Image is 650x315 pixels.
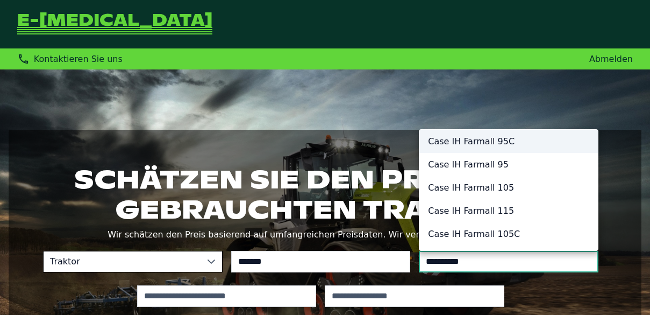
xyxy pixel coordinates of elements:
[419,153,598,176] li: Case IH Farmall 95
[419,222,598,246] li: Case IH Farmall 105C
[43,164,607,225] h1: Schätzen Sie den Preis Ihres gebrauchten Traktors
[419,130,598,153] li: Case IH Farmall 95C
[419,246,598,269] li: Case IH Farmall 115C
[34,54,123,64] span: Kontaktieren Sie uns
[419,176,598,199] li: Case IH Farmall 105
[17,13,212,36] a: Zurück zur Startseite
[419,199,598,222] li: Case IH Farmall 115
[43,227,607,242] p: Wir schätzen den Preis basierend auf umfangreichen Preisdaten. Wir verkaufen und liefern ebenfalls.
[17,53,123,65] div: Kontaktieren Sie uns
[589,54,633,64] a: Abmelden
[44,251,201,272] span: Traktor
